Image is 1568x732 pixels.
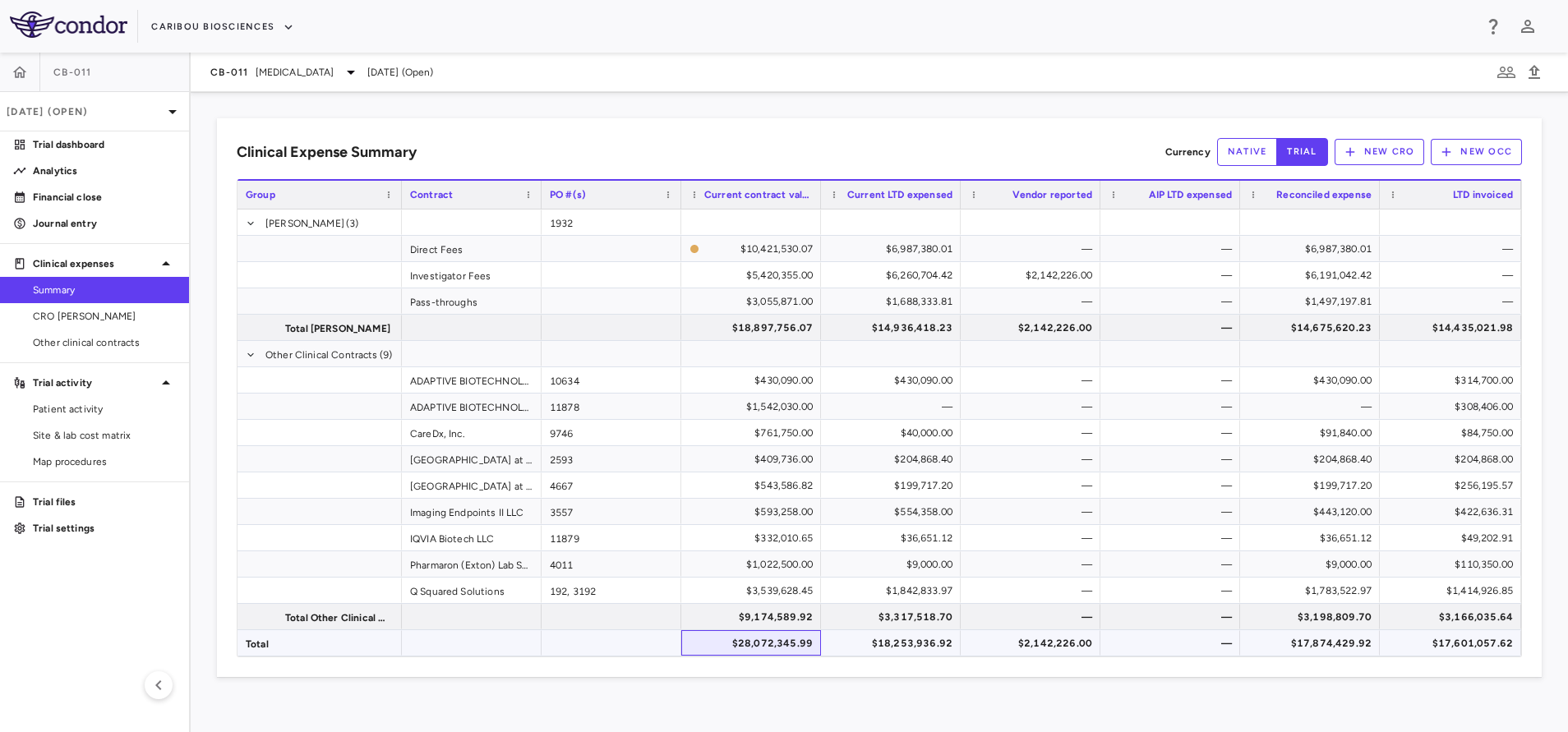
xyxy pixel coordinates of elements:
div: $3,198,809.70 [1255,604,1372,630]
span: Patient activity [33,402,176,417]
button: trial [1276,138,1327,166]
div: — [975,236,1092,262]
div: [GEOGRAPHIC_DATA] at [GEOGRAPHIC_DATA] [402,472,542,498]
div: — [1115,551,1232,578]
div: — [1395,288,1513,315]
div: $3,539,628.45 [696,578,813,604]
div: $308,406.00 [1395,394,1513,420]
button: Caribou Biosciences [151,14,294,40]
div: $314,700.00 [1395,367,1513,394]
span: CRO [PERSON_NAME] [33,309,176,324]
div: — [1115,604,1232,630]
div: $204,868.00 [1395,446,1513,472]
span: Contract [410,189,453,200]
div: — [1115,578,1232,604]
div: Pharmaron (Exton) Lab Services LLC [402,551,542,577]
span: Vendor reported [1012,189,1092,200]
div: $430,090.00 [836,367,952,394]
div: 3557 [542,499,681,524]
div: — [975,578,1092,604]
div: — [1115,315,1232,341]
div: $9,174,589.92 [696,604,813,630]
div: $409,736.00 [696,446,813,472]
div: $6,987,380.01 [836,236,952,262]
div: $1,022,500.00 [696,551,813,578]
div: $1,542,030.00 [696,394,813,420]
div: $199,717.20 [836,472,952,499]
div: $6,260,704.42 [836,262,952,288]
div: 2593 [542,446,681,472]
div: ADAPTIVE BIOTECHNOLOGIES CORPORATION [402,367,542,393]
div: — [975,288,1092,315]
p: Trial activity [33,375,156,390]
div: Direct Fees [402,236,542,261]
span: The contract record and uploaded budget values do not match. Please review the contract record an... [689,237,813,260]
div: 11878 [542,394,681,419]
div: — [975,420,1092,446]
div: $430,090.00 [1255,367,1372,394]
div: 11879 [542,525,681,550]
div: $2,142,226.00 [975,630,1092,656]
span: Total [PERSON_NAME] [285,315,390,342]
div: $40,000.00 [836,420,952,446]
div: $3,317,518.70 [836,604,952,630]
div: $332,010.65 [696,525,813,551]
div: $18,897,756.07 [696,315,813,341]
span: Site & lab cost matrix [33,428,176,443]
div: — [975,551,1092,578]
span: Other Clinical Contracts [265,342,378,368]
span: Map procedures [33,454,176,469]
div: $9,000.00 [1255,551,1372,578]
div: $6,987,380.01 [1255,236,1372,262]
div: $2,142,226.00 [975,315,1092,341]
div: — [1115,420,1232,446]
div: $2,142,226.00 [975,262,1092,288]
span: Current LTD expensed [847,189,952,200]
div: — [975,604,1092,630]
span: Total [246,631,269,657]
button: native [1217,138,1278,166]
div: $17,874,429.92 [1255,630,1372,656]
div: — [1255,394,1372,420]
div: $443,120.00 [1255,499,1372,525]
div: $422,636.31 [1395,499,1513,525]
div: $17,601,057.62 [1395,630,1513,656]
span: LTD invoiced [1453,189,1513,200]
div: $36,651.12 [836,525,952,551]
div: — [1115,630,1232,656]
div: $9,000.00 [836,551,952,578]
span: Summary [33,283,176,297]
div: $554,358.00 [836,499,952,525]
div: — [836,394,952,420]
div: $430,090.00 [696,367,813,394]
div: $3,166,035.64 [1395,604,1513,630]
p: Currency [1165,145,1211,159]
div: — [1115,236,1232,262]
span: Other clinical contracts [33,335,176,350]
div: $18,253,936.92 [836,630,952,656]
div: — [1115,472,1232,499]
div: — [1115,525,1232,551]
div: $761,750.00 [696,420,813,446]
div: CareDx, Inc. [402,420,542,445]
div: Imaging Endpoints II LLC [402,499,542,524]
div: — [1115,499,1232,525]
p: Financial close [33,190,176,205]
div: $14,936,418.23 [836,315,952,341]
span: (3) [346,210,358,237]
button: New CRO [1335,139,1425,165]
span: [MEDICAL_DATA] [256,65,334,80]
div: — [1395,262,1513,288]
div: Pass-throughs [402,288,542,314]
span: [PERSON_NAME] [265,210,344,237]
div: $1,497,197.81 [1255,288,1372,315]
div: $256,195.57 [1395,472,1513,499]
div: $110,350.00 [1395,551,1513,578]
div: $6,191,042.42 [1255,262,1372,288]
p: Trial files [33,495,176,509]
span: [DATE] (Open) [367,65,434,80]
span: PO #(s) [550,189,586,200]
div: $49,202.91 [1395,525,1513,551]
div: $36,651.12 [1255,525,1372,551]
img: logo-full-SnFGN8VE.png [10,12,127,38]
